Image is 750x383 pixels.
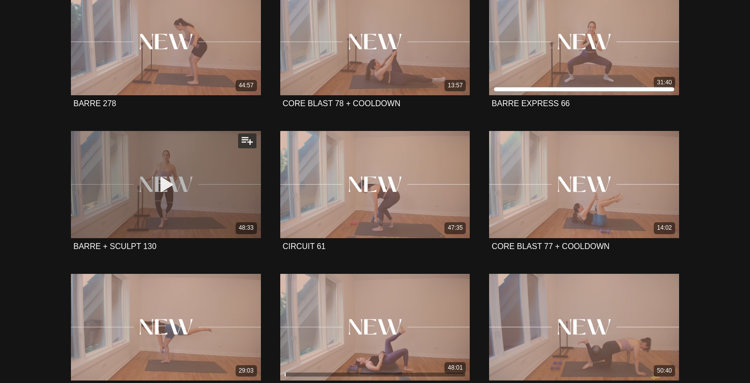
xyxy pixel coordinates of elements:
a: BARRE 278 [73,100,116,108]
a: CIRCUIT 61 [283,243,326,251]
a: BARRE EXPRESS 66 [492,100,569,108]
div: 50:40 [654,365,675,377]
button: Add to my list [238,133,256,148]
a: BARRE + SCULPT 130 [73,243,156,251]
strong: BARRE EXPRESS 66 [492,99,569,108]
a: CIRCUIT 61 47:35 [280,131,470,238]
div: 47:35 [444,222,466,234]
a: CORE BLAST 77 + COOLDOWN [492,243,610,251]
a: SCULPT EXPRESS 71 29:03 [71,274,261,381]
strong: BARRE 278 [73,99,116,108]
a: CORE BLAST 77 + COOLDOWN 14:02 [489,131,679,238]
div: 44:57 [236,80,257,91]
div: 13:57 [444,80,466,91]
a: BARRE + SCULPT 130 48:33 [71,131,261,238]
div: 48:01 [444,362,466,374]
div: 31:40 [654,77,675,88]
a: BARRE 277 50:40 [489,274,679,381]
strong: CORE BLAST 78 + COOLDOWN [283,99,401,108]
a: CORE BLAST 78 + COOLDOWN [283,100,401,108]
div: 14:02 [654,222,675,234]
div: 48:33 [236,222,257,234]
div: 29:03 [236,365,257,377]
a: CIRCUIT 60 48:01 [280,274,470,381]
